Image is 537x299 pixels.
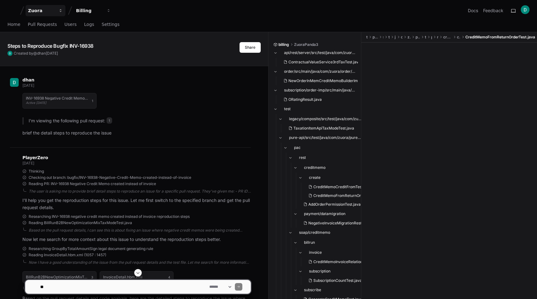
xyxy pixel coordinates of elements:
span: pac [294,145,301,150]
span: Users [64,22,77,26]
a: Home [7,17,20,32]
span: AddOrderPermissionTest.java [308,202,361,207]
span: 1 [107,117,112,124]
button: create [298,173,382,183]
button: order/src/main/java/com/zuora/order/nsi/inv/impl [273,66,357,76]
img: ACg8ocIFPERxvfbx9sYPVYJX8WbyDwnC6QUjvJMrDROhFF9sjjdTeA=s96-c [7,51,12,56]
span: NegativeInvoiceMigrationRestTest.java [308,221,378,226]
span: creditmemo [443,35,452,40]
button: subscription/order-imp/src/main/java/com/zuora/order/imp [273,85,357,95]
span: Researching INV-16938 negative credit memo created instead of invoice reproduction steps [29,214,190,219]
button: payment/datamigration [293,209,377,219]
span: ORatingResult.java [288,97,322,102]
a: Users [64,17,77,32]
span: test [284,106,291,111]
span: legacy/composite/src/test/java/com/zuora/api/taxationItem [289,116,362,121]
span: billing [278,42,289,47]
span: order/src/main/java/com/zuora/order/nsi/inv/impl [284,69,357,74]
button: NewOrderInMemCreditMemoBuilderImpl.java [281,76,358,85]
span: creditmemo [304,165,326,170]
h1: INV-16938 Negative Credit Memo created instead of invoice [26,96,89,100]
span: subscription [309,269,330,274]
span: CreditMemoInvoiceRelationshipTest.java [313,259,385,264]
span: ContractualValueService3rdTaxTest.java [288,60,361,65]
button: Feedback [483,7,503,14]
p: Now let me search for more context about this issue to understand the reproduction steps better. [22,236,251,243]
button: CreditMemoCreditFromTest.java [306,183,383,191]
span: zuora [407,35,410,40]
span: rest [437,35,438,40]
span: Thinking [29,169,44,174]
span: NewOrderInMemCreditMemoBuilderImpl.java [288,78,369,83]
span: PlayerZero [22,156,48,159]
button: ContractualValueService3rdTaxTest.java [281,58,358,66]
span: TaxationItemApiTaxModeTest.java [293,126,354,131]
button: CreditMemoInvoiceRelationshipTest.java [306,257,383,266]
span: [DATE] [22,161,34,165]
button: CreditMemoFromReturnOrderTest.java [306,191,383,200]
button: test [273,104,357,114]
a: Logs [84,17,94,32]
button: creditmemo [293,163,377,173]
button: Share [240,42,261,53]
span: dhan [37,51,46,56]
span: Home [7,22,20,26]
span: Researching GroupByTotalAmountSign legal document generating rule [29,246,153,251]
button: NegativeInvoiceMigrationRestTest.java [301,219,378,228]
span: create [309,175,321,180]
span: Created by [14,51,58,56]
button: pac [283,143,367,153]
button: api/rest/server/src/test/java/com/zuora/rest/resources/contractualvalue/tax [273,48,357,58]
a: Pull Requests [28,17,57,32]
span: src [383,35,383,40]
img: ACg8ocIFPERxvfbx9sYPVYJX8WbyDwnC6QUjvJMrDROhFF9sjjdTeA=s96-c [521,5,530,14]
p: I'll help you get the reproduction steps for this issue. Let me first switch to the specified bra... [22,197,251,211]
span: [DATE] [22,83,34,88]
span: invoice [309,250,322,255]
span: Logs [84,22,94,26]
button: Zuora [26,5,65,16]
a: Settings [102,17,119,32]
span: Reading PR: INV-16938 Negative Credit Memo created instead of invoice [29,181,156,186]
a: Docs [468,7,478,14]
span: CreditMemoCreditFromTest.java [313,184,371,189]
span: test [366,35,368,40]
div: Now I have a good understanding of the issue from the pull request details and the test file. Let... [29,260,251,265]
span: CreditMemoFromReturnOrderTest.java [313,193,383,198]
button: Billing [74,5,113,16]
button: pure-api/src/test/java/com/zuora/pureapi/test [278,133,362,143]
span: java [395,35,396,40]
span: Pull Requests [28,22,57,26]
span: 1 [92,98,93,103]
button: rest [288,153,372,163]
span: pure-api [373,35,378,40]
button: billrun [293,238,377,248]
span: dhan [22,77,34,82]
span: test [425,35,426,40]
span: payment/datamigration [304,211,345,216]
app-text-character-animate: Steps to Reproduce Bugfix INV-16938 [7,43,93,49]
span: api/rest/server/src/test/java/com/zuora/rest/resources/contractualvalue/tax [284,50,357,55]
div: The user is asking me to provide brief detail steps to reproduce an issue for a specific pull req... [29,189,251,194]
span: Checking out branch: bugfix/INV-16938-Negative-Credit-Memo-created-instead-of-invoice [29,175,191,180]
span: test [388,35,390,40]
img: ACg8ocIFPERxvfbx9sYPVYJX8WbyDwnC6QUjvJMrDROhFF9sjjdTeA=s96-c [10,78,19,87]
button: invoice [298,248,382,257]
span: [DATE] [46,51,58,56]
div: Billing [76,7,103,14]
p: brief the detail steps to reproduce the issue [22,130,251,137]
button: ORatingResult.java [281,95,353,104]
button: subscription [298,266,382,276]
button: soap/creditmemo [288,228,372,238]
span: Active [DATE] [26,101,46,105]
span: Settings [102,22,119,26]
span: Reading BillRunB2BNewOptimizationMixTaxModeTest.java [29,220,132,225]
span: pure-api/src/test/java/com/zuora/pureapi/test [289,135,362,140]
span: create [457,35,460,40]
span: @ [33,51,37,56]
span: pureapi [416,35,420,40]
div: Zuora [28,7,55,14]
span: soap/creditmemo [299,230,330,235]
span: subscription/order-imp/src/main/java/com/zuora/order/imp [284,88,357,93]
span: rest [299,155,306,160]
